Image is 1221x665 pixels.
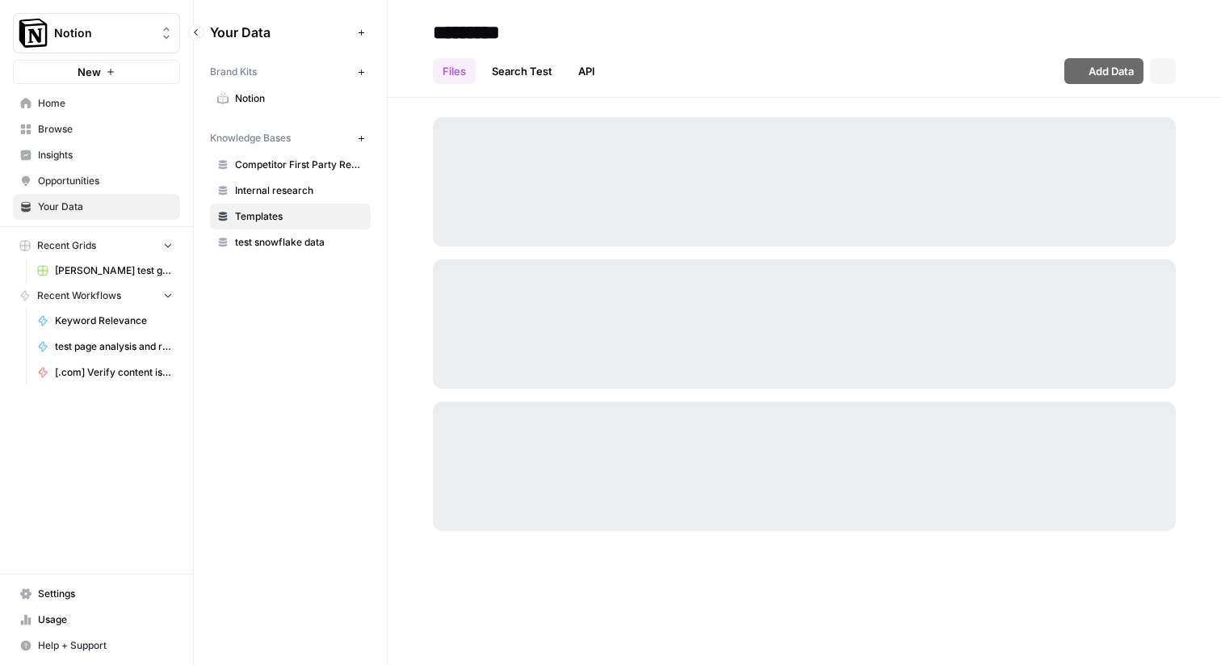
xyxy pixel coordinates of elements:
[210,152,371,178] a: Competitor First Party Research
[37,238,96,253] span: Recent Grids
[30,334,180,360] a: test page analysis and recommendations
[38,122,173,137] span: Browse
[13,581,180,607] a: Settings
[30,258,180,284] a: [PERSON_NAME] test grid
[13,13,180,53] button: Workspace: Notion
[235,235,363,250] span: test snowflake data
[38,96,173,111] span: Home
[210,86,371,112] a: Notion
[210,65,257,79] span: Brand Kits
[55,339,173,354] span: test page analysis and recommendations
[210,131,291,145] span: Knowledge Bases
[235,91,363,106] span: Notion
[19,19,48,48] img: Notion Logo
[1089,63,1134,79] span: Add Data
[38,200,173,214] span: Your Data
[13,234,180,258] button: Recent Grids
[569,58,605,84] a: API
[30,308,180,334] a: Keyword Relevance
[30,360,180,385] a: [.com] Verify content is discoverable / indexed
[13,607,180,633] a: Usage
[78,64,101,80] span: New
[210,23,351,42] span: Your Data
[13,284,180,308] button: Recent Workflows
[55,365,173,380] span: [.com] Verify content is discoverable / indexed
[235,183,363,198] span: Internal research
[210,178,371,204] a: Internal research
[13,194,180,220] a: Your Data
[235,158,363,172] span: Competitor First Party Research
[54,25,152,41] span: Notion
[235,209,363,224] span: Templates
[55,263,173,278] span: [PERSON_NAME] test grid
[37,288,121,303] span: Recent Workflows
[1064,58,1143,84] button: Add Data
[210,229,371,255] a: test snowflake data
[38,587,173,601] span: Settings
[13,142,180,168] a: Insights
[482,58,562,84] a: Search Test
[13,60,180,84] button: New
[38,174,173,188] span: Opportunities
[38,148,173,162] span: Insights
[13,116,180,142] a: Browse
[433,58,476,84] a: Files
[38,638,173,653] span: Help + Support
[13,633,180,659] button: Help + Support
[13,168,180,194] a: Opportunities
[38,612,173,627] span: Usage
[210,204,371,229] a: Templates
[55,314,173,328] span: Keyword Relevance
[13,90,180,116] a: Home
